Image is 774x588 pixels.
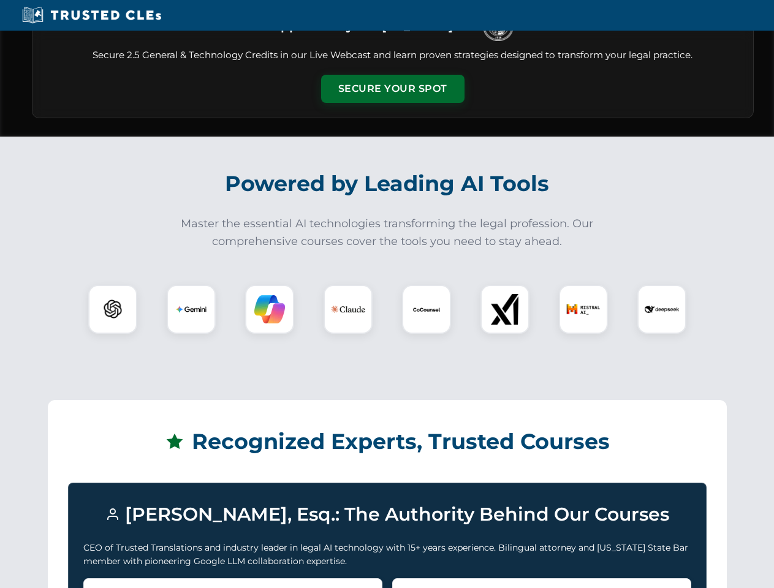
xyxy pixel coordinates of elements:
[48,162,727,205] h2: Powered by Leading AI Tools
[331,292,365,326] img: Claude Logo
[324,285,373,334] div: Claude
[559,285,608,334] div: Mistral AI
[176,294,207,325] img: Gemini Logo
[480,285,529,334] div: xAI
[88,285,137,334] div: ChatGPT
[47,48,738,62] p: Secure 2.5 General & Technology Credits in our Live Webcast and learn proven strategies designed ...
[167,285,216,334] div: Gemini
[321,75,465,103] button: Secure Your Spot
[402,285,451,334] div: CoCounsel
[645,292,679,326] img: DeepSeek Logo
[18,6,165,24] img: Trusted CLEs
[411,294,442,325] img: CoCounsel Logo
[95,292,131,327] img: ChatGPT Logo
[83,541,691,568] p: CEO of Trusted Translations and industry leader in legal AI technology with 15+ years experience....
[173,215,602,251] p: Master the essential AI technologies transforming the legal profession. Our comprehensive courses...
[490,294,520,325] img: xAI Logo
[254,294,285,325] img: Copilot Logo
[637,285,686,334] div: DeepSeek
[566,292,601,326] img: Mistral AI Logo
[83,498,691,531] h3: [PERSON_NAME], Esq.: The Authority Behind Our Courses
[68,420,707,463] h2: Recognized Experts, Trusted Courses
[245,285,294,334] div: Copilot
